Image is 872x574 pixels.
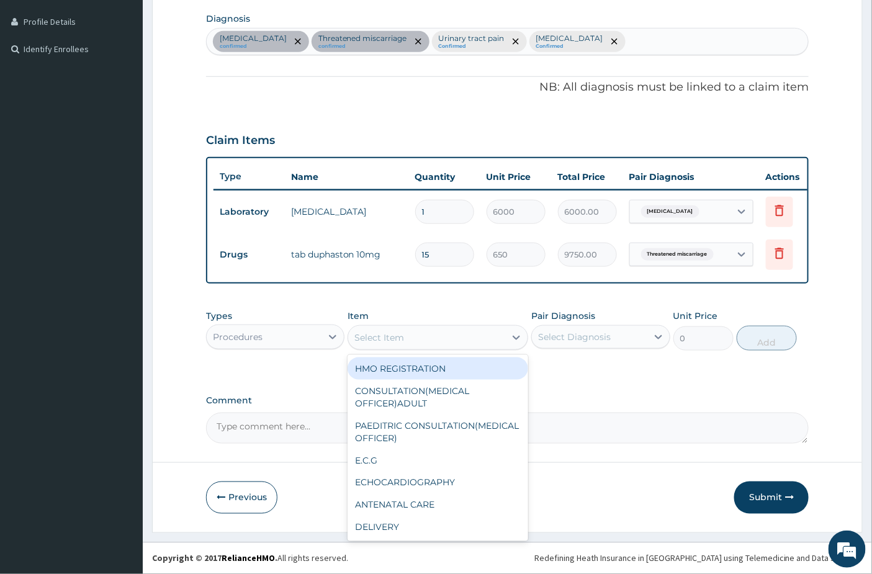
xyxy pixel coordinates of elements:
th: Actions [760,164,822,189]
div: ANTENATAL CARE [348,494,528,516]
th: Total Price [552,164,623,189]
small: confirmed [318,43,407,50]
div: PAEDITRIC CONSULTATION(MEDICAL OFFICER) [348,415,528,449]
div: EEG [348,539,528,561]
label: Types [206,311,232,321]
button: Add [737,326,797,351]
a: RelianceHMO [222,553,275,564]
label: Diagnosis [206,12,250,25]
div: ECHOCARDIOGRAPHY [348,472,528,494]
th: Pair Diagnosis [623,164,760,189]
th: Quantity [409,164,480,189]
p: [MEDICAL_DATA] [220,34,287,43]
button: Previous [206,482,277,514]
img: d_794563401_company_1708531726252_794563401 [23,62,50,93]
label: Unit Price [673,310,718,322]
div: Minimize live chat window [204,6,233,36]
th: Unit Price [480,164,552,189]
span: We're online! [72,156,171,282]
small: Confirmed [439,43,505,50]
div: E.C.G [348,449,528,472]
th: Name [285,164,409,189]
div: CONSULTATION(MEDICAL OFFICER)ADULT [348,380,528,415]
td: Drugs [214,243,285,266]
p: Urinary tract pain [439,34,505,43]
span: remove selection option [510,36,521,47]
p: Threatened miscarriage [318,34,407,43]
span: [MEDICAL_DATA] [641,205,699,218]
div: Redefining Heath Insurance in [GEOGRAPHIC_DATA] using Telemedicine and Data Science! [534,552,863,565]
span: remove selection option [609,36,620,47]
small: Confirmed [536,43,603,50]
div: Select Diagnosis [538,331,611,343]
div: Procedures [213,331,263,343]
button: Submit [734,482,809,514]
th: Type [214,165,285,188]
td: [MEDICAL_DATA] [285,199,409,224]
span: remove selection option [413,36,424,47]
label: Pair Diagnosis [531,310,595,322]
p: NB: All diagnosis must be linked to a claim item [206,79,809,96]
textarea: Type your message and hit 'Enter' [6,339,236,382]
div: HMO REGISTRATION [348,357,528,380]
div: DELIVERY [348,516,528,539]
td: tab duphaston 10mg [285,242,409,267]
label: Comment [206,395,809,406]
div: Chat with us now [65,70,209,86]
small: confirmed [220,43,287,50]
footer: All rights reserved. [143,542,872,574]
h3: Claim Items [206,134,275,148]
td: Laboratory [214,200,285,223]
span: Threatened miscarriage [641,248,714,261]
strong: Copyright © 2017 . [152,553,277,564]
label: Item [348,310,369,322]
div: Select Item [354,331,404,344]
span: remove selection option [292,36,303,47]
p: [MEDICAL_DATA] [536,34,603,43]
